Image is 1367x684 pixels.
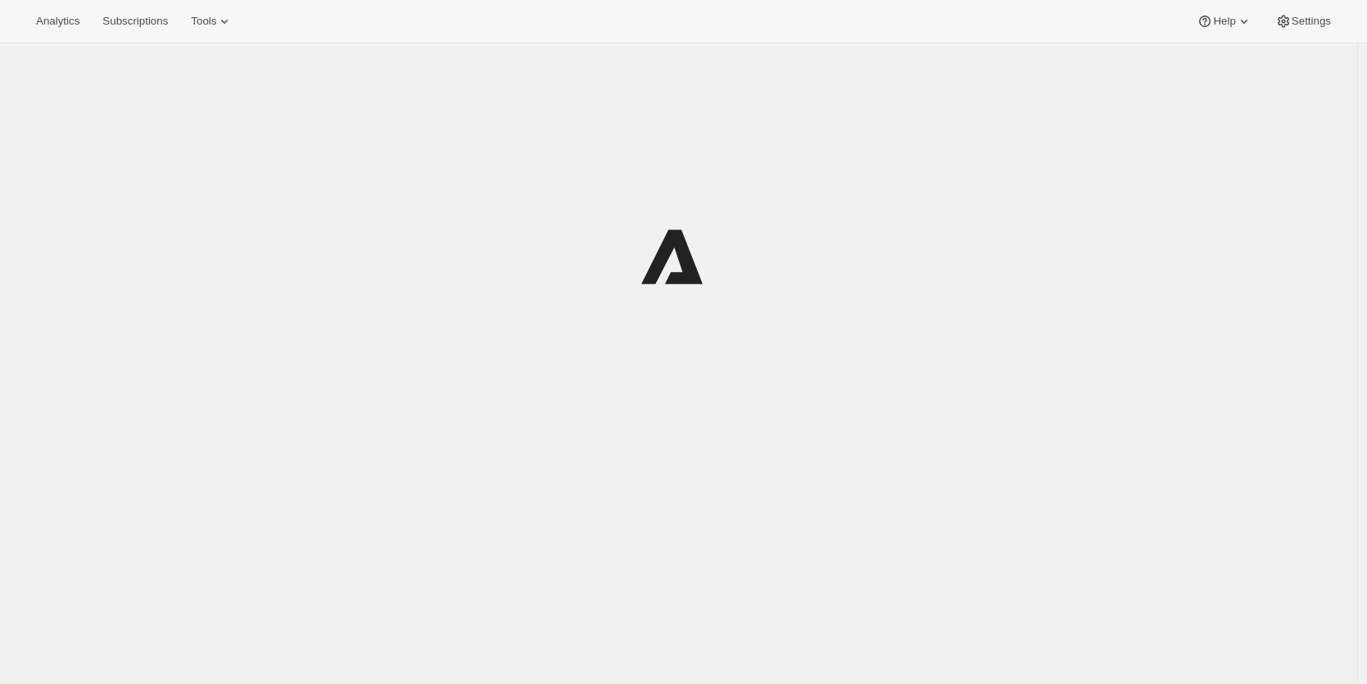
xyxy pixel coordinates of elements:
button: Help [1187,10,1261,33]
span: Subscriptions [102,15,168,28]
button: Settings [1265,10,1341,33]
button: Tools [181,10,242,33]
button: Subscriptions [93,10,178,33]
span: Analytics [36,15,79,28]
button: Analytics [26,10,89,33]
span: Settings [1292,15,1331,28]
span: Tools [191,15,216,28]
span: Help [1213,15,1235,28]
